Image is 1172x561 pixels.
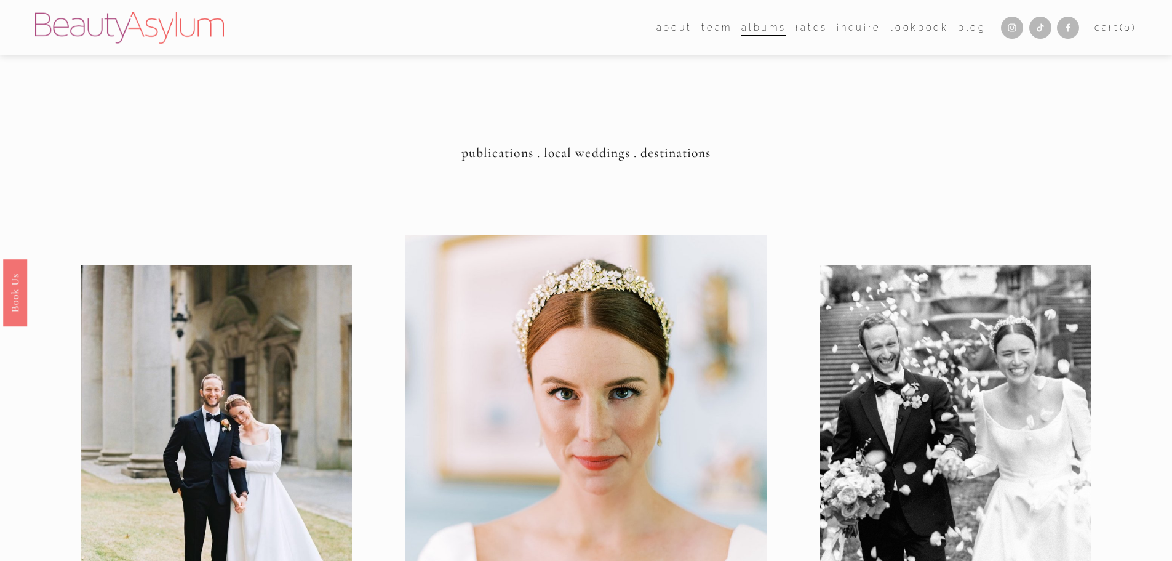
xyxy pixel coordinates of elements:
[837,18,881,36] a: Inquire
[701,20,732,36] span: team
[35,145,1137,161] h4: publications . local weddings . destinations
[1029,17,1051,39] a: TikTok
[656,18,692,36] a: folder dropdown
[890,18,948,36] a: Lookbook
[1057,17,1079,39] a: Facebook
[1001,17,1023,39] a: Instagram
[1120,22,1137,33] span: ( )
[3,259,27,326] a: Book Us
[656,20,692,36] span: about
[1094,20,1137,36] a: 0 items in cart
[795,18,827,36] a: Rates
[1124,22,1132,33] span: 0
[35,12,224,44] img: Beauty Asylum | Bridal Hair &amp; Makeup Charlotte &amp; Atlanta
[701,18,732,36] a: folder dropdown
[958,18,986,36] a: Blog
[741,18,786,36] a: albums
